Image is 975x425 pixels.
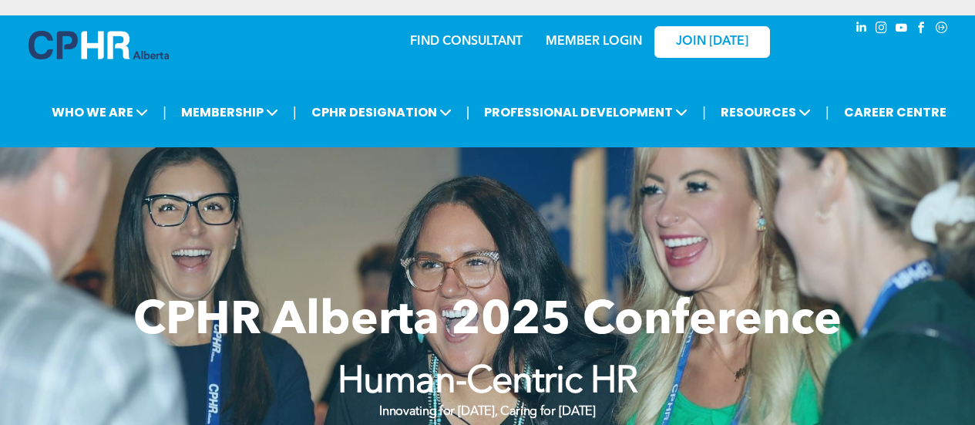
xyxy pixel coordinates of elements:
span: MEMBERSHIP [177,98,283,126]
a: youtube [893,19,910,40]
a: FIND CONSULTANT [410,35,523,48]
span: CPHR Alberta 2025 Conference [133,299,842,345]
img: A blue and white logo for cp alberta [29,31,169,59]
strong: Human-Centric HR [338,364,638,401]
li: | [702,96,706,128]
span: WHO WE ARE [47,98,153,126]
a: instagram [873,19,890,40]
a: Social network [933,19,950,40]
a: MEMBER LOGIN [546,35,642,48]
span: PROFESSIONAL DEVELOPMENT [479,98,692,126]
span: CPHR DESIGNATION [307,98,456,126]
li: | [466,96,470,128]
span: RESOURCES [716,98,815,126]
li: | [825,96,829,128]
span: JOIN [DATE] [676,35,748,49]
strong: Innovating for [DATE], Caring for [DATE] [379,406,595,418]
li: | [163,96,166,128]
a: JOIN [DATE] [654,26,770,58]
a: linkedin [853,19,870,40]
a: CAREER CENTRE [839,98,951,126]
li: | [293,96,297,128]
a: facebook [913,19,930,40]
